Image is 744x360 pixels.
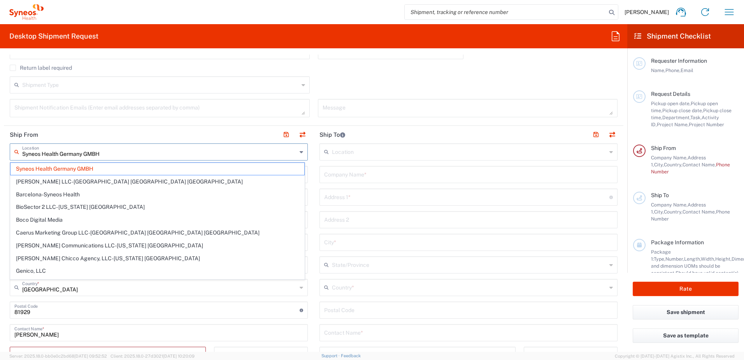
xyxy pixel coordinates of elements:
span: Genico, LLC [11,265,304,277]
span: Syneos Health Germany GMBH [11,163,304,175]
span: Phone, [665,67,681,73]
span: Ship To [651,192,669,198]
label: Return label required [10,65,72,71]
span: Package Information [651,239,704,245]
span: Package 1: [651,249,671,262]
span: Project Name, [657,122,689,127]
span: Pickup close date, [662,108,703,113]
span: Country, [664,162,683,168]
span: Barcelona-Syneos Health [11,189,304,201]
h2: Ship From [10,131,38,139]
span: Copyright © [DATE]-[DATE] Agistix Inc., All Rights Reserved [615,353,735,360]
span: Ship From [651,145,676,151]
span: Number, [665,256,684,262]
span: Width, [701,256,715,262]
span: City, [654,162,664,168]
span: Email [681,67,693,73]
span: [PERSON_NAME] Communications LLC-[US_STATE] [GEOGRAPHIC_DATA] [11,240,304,252]
h2: Desktop Shipment Request [9,32,98,41]
span: Name, [651,67,665,73]
span: Client: 2025.18.0-27d3021 [111,354,195,358]
span: [PERSON_NAME] Chicco Agency, LLC-[US_STATE] [GEOGRAPHIC_DATA] [11,252,304,265]
span: Request Details [651,91,690,97]
span: [DATE] 10:20:09 [163,354,195,358]
button: Save shipment [633,305,739,319]
span: [DATE] 09:52:52 [74,354,107,358]
span: Server: 2025.18.0-bb0e0c2bd68 [9,354,107,358]
span: Boco Digital Media [11,214,304,226]
span: Task, [690,115,702,120]
span: Caerus Marketing Group LLC-[GEOGRAPHIC_DATA] [GEOGRAPHIC_DATA] [GEOGRAPHIC_DATA] [11,227,304,239]
span: Should have valid content(s) [676,270,739,276]
span: Requester Information [651,58,707,64]
span: BioSector 2 LLC- [US_STATE] [GEOGRAPHIC_DATA] [11,201,304,213]
button: Save as template [633,328,739,343]
h2: Shipment Checklist [634,32,711,41]
span: Height, [715,256,732,262]
a: Feedback [341,353,361,358]
span: Company Name, [651,155,688,161]
button: Rate [633,282,739,296]
span: [PERSON_NAME] LLC-[GEOGRAPHIC_DATA] [GEOGRAPHIC_DATA] [GEOGRAPHIC_DATA] [11,176,304,188]
span: Department, [662,115,690,120]
span: Pickup open date, [651,101,691,106]
h2: Ship To [319,131,345,139]
span: Type, [654,256,665,262]
span: Project Number [689,122,724,127]
span: Contact Name, [683,162,716,168]
span: Country, [664,209,683,215]
span: Company Name, [651,202,688,208]
span: Length, [684,256,701,262]
span: [PERSON_NAME] [625,9,669,16]
span: Contact Name, [683,209,716,215]
span: City, [654,209,664,215]
a: Support [321,353,341,358]
span: [PERSON_NAME] [PERSON_NAME]/[PERSON_NAME] Advert- [GEOGRAPHIC_DATA] [GEOGRAPHIC_DATA] [11,278,304,290]
input: Shipment, tracking or reference number [405,5,606,19]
